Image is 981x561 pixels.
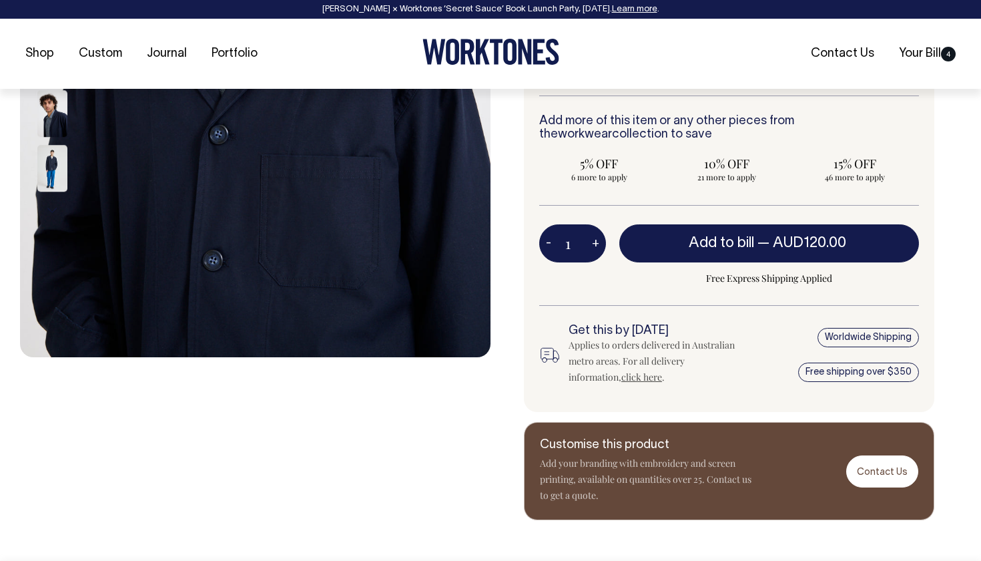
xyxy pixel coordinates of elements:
a: click here [621,371,662,383]
input: 10% OFF 21 more to apply [667,152,787,186]
span: 46 more to apply [801,172,908,182]
button: - [539,230,558,257]
button: Next [42,196,62,226]
h6: Get this by [DATE] [569,325,746,338]
span: 6 more to apply [546,172,653,182]
a: Your Bill4 [894,43,961,65]
span: 21 more to apply [674,172,781,182]
h6: Add more of this item or any other pieces from the collection to save [539,115,919,142]
span: 10% OFF [674,156,781,172]
div: [PERSON_NAME] × Worktones ‘Secret Sauce’ Book Launch Party, [DATE]. . [13,5,968,14]
a: workwear [558,129,612,140]
img: dark-navy [37,90,67,137]
a: Journal [141,43,192,65]
a: Contact Us [846,455,918,487]
button: + [585,230,606,257]
span: 4 [941,47,956,61]
input: 5% OFF 6 more to apply [539,152,659,186]
div: Applies to orders delivered in Australian metro areas. For all delivery information, . [569,337,746,385]
h6: Customise this product [540,439,753,452]
input: 15% OFF 46 more to apply [795,152,915,186]
p: Add your branding with embroidery and screen printing, available on quantities over 25. Contact u... [540,455,753,504]
span: 5% OFF [546,156,653,172]
img: dark-navy [37,145,67,192]
a: Custom [73,43,127,65]
button: Add to bill —AUD120.00 [619,224,919,262]
span: Add to bill [689,236,754,250]
a: Portfolio [206,43,263,65]
span: — [757,236,850,250]
a: Contact Us [805,43,880,65]
span: Free Express Shipping Applied [619,270,919,287]
span: AUD120.00 [773,236,846,250]
a: Shop [20,43,59,65]
a: Learn more [612,5,657,13]
span: 15% OFF [801,156,908,172]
